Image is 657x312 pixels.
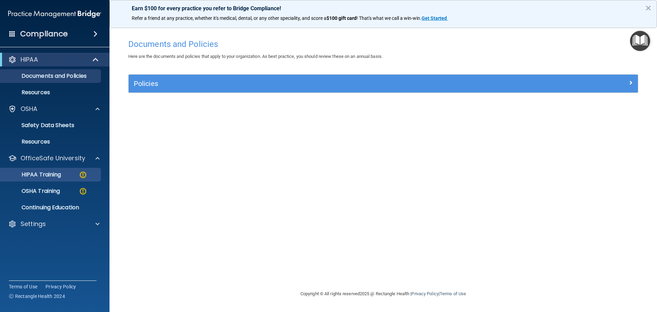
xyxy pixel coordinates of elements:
[8,7,101,21] img: PMB logo
[132,5,635,12] p: Earn $100 for every practice you refer to Bridge Compliance!
[411,291,438,296] a: Privacy Policy
[645,2,652,13] button: Close
[46,283,76,290] a: Privacy Policy
[128,40,638,49] h4: Documents and Policies
[4,138,98,145] p: Resources
[9,293,65,300] span: Ⓒ Rectangle Health 2024
[79,171,87,179] img: warning-circle.0cc9ac19.png
[8,220,100,228] a: Settings
[132,15,326,21] span: Refer a friend at any practice, whether it's medical, dental, or any other speciality, and score a
[20,29,68,39] h4: Compliance
[630,31,650,51] button: Open Resource Center
[422,15,448,21] a: Get Started
[539,263,649,291] iframe: Drift Widget Chat Controller
[21,154,85,162] p: OfficeSafe University
[4,89,98,96] p: Resources
[9,283,37,290] a: Terms of Use
[326,15,357,21] strong: $100 gift card
[357,15,422,21] span: ! That's what we call a win-win.
[4,188,60,195] p: OSHA Training
[4,122,98,129] p: Safety Data Sheets
[79,187,87,196] img: warning-circle.0cc9ac19.png
[4,204,98,211] p: Continuing Education
[8,154,100,162] a: OfficeSafe University
[4,171,61,178] p: HIPAA Training
[21,105,38,113] p: OSHA
[8,105,100,113] a: OSHA
[128,54,383,59] span: Here are the documents and policies that apply to your organization. As best practice, you should...
[258,283,508,305] div: Copyright © All rights reserved 2025 @ Rectangle Health | |
[4,73,98,79] p: Documents and Policies
[422,15,447,21] strong: Get Started
[21,220,46,228] p: Settings
[440,291,466,296] a: Terms of Use
[134,80,505,87] h5: Policies
[8,55,99,64] a: HIPAA
[21,55,38,64] p: HIPAA
[134,78,633,89] a: Policies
